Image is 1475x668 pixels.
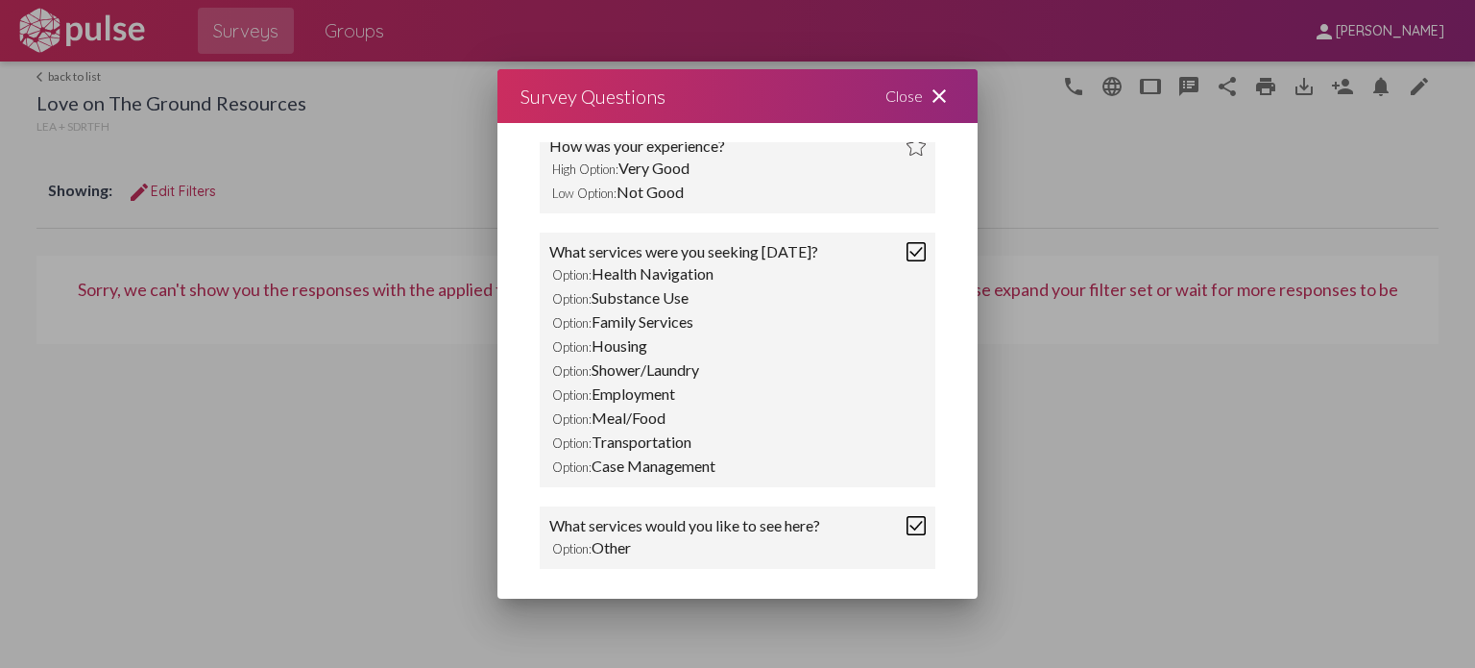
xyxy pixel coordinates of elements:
[549,136,725,156] div: How was your experience?
[552,315,592,331] span: Option:
[907,136,926,156] img: rNtc1jmxezRnwrTdwDW41YsufSk5CoeIMx2XkJ0aHPrh5YPrZdFV8LefRCMwI=
[552,267,592,283] span: Option:
[549,358,926,382] div: Shower/Laundry
[549,309,926,334] div: Family Services
[552,161,618,177] span: High Option:
[549,242,818,261] div: What services were you seeking [DATE]?
[549,261,926,285] div: Health Navigation
[552,339,592,355] span: Option:
[552,459,592,475] span: Option:
[928,85,951,108] mat-icon: close
[907,242,926,261] img: pC1kP4HZasPGds1zV4AAAAASUVORK5CYII=
[549,535,926,559] div: Other
[520,81,665,111] div: Survey Questions
[549,382,926,406] div: Employment
[552,541,592,557] span: Option:
[549,334,926,358] div: Housing
[549,156,926,180] div: Very Good
[552,291,592,307] span: Option:
[549,285,926,309] div: Substance Use
[552,411,592,427] span: Option:
[552,363,592,379] span: Option:
[549,454,926,478] div: Case Management
[552,435,592,451] span: Option:
[549,516,820,535] div: What services would you like to see here?
[549,406,926,430] div: Meal/Food
[549,430,926,454] div: Transportation
[549,180,926,204] div: Not Good
[552,186,617,201] span: Low Option:
[552,387,592,403] span: Option:
[862,69,978,123] div: Close
[907,516,926,535] img: pC1kP4HZasPGds1zV4AAAAASUVORK5CYII=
